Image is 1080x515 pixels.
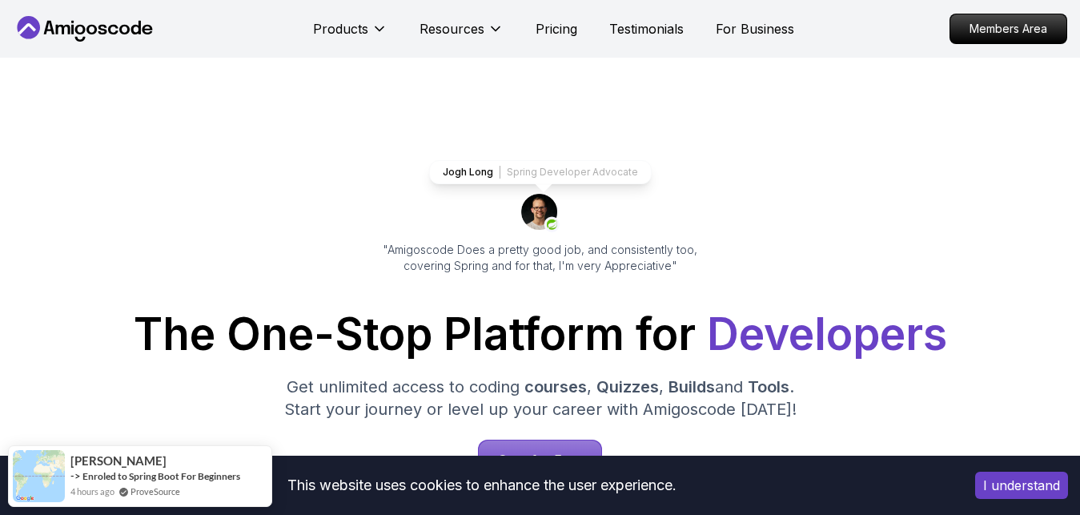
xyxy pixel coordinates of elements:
span: Builds [668,377,715,396]
button: Resources [420,19,504,51]
img: provesource social proof notification image [13,450,65,502]
a: Enroled to Spring Boot For Beginners [82,470,240,482]
a: Pricing [536,19,577,38]
h1: The One-Stop Platform for [13,312,1067,356]
button: Accept cookies [975,472,1068,499]
span: 4 hours ago [70,485,114,498]
p: Products [313,19,368,38]
img: josh long [521,194,560,232]
span: [PERSON_NAME] [70,454,167,468]
a: ProveSource [130,485,180,498]
iframe: chat widget [1013,451,1064,499]
p: Spring Developer Advocate [507,166,638,179]
p: "Amigoscode Does a pretty good job, and consistently too, covering Spring and for that, I'm very ... [361,242,720,274]
p: Get unlimited access to coding , , and . Start your journey or level up your career with Amigosco... [271,376,809,420]
div: This website uses cookies to enhance the user experience. [12,468,951,503]
p: Resources [420,19,484,38]
span: Quizzes [596,377,659,396]
iframe: chat widget [776,327,1064,443]
span: Tools [748,377,789,396]
a: Testimonials [609,19,684,38]
p: Start for Free [479,441,601,479]
p: Jogh Long [443,166,493,179]
span: -> [70,469,81,482]
a: For Business [716,19,794,38]
button: Products [313,19,387,51]
span: courses [524,377,587,396]
span: Developers [707,308,947,360]
p: Members Area [950,14,1066,43]
a: Start for Free [478,440,602,480]
a: Members Area [950,14,1067,44]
